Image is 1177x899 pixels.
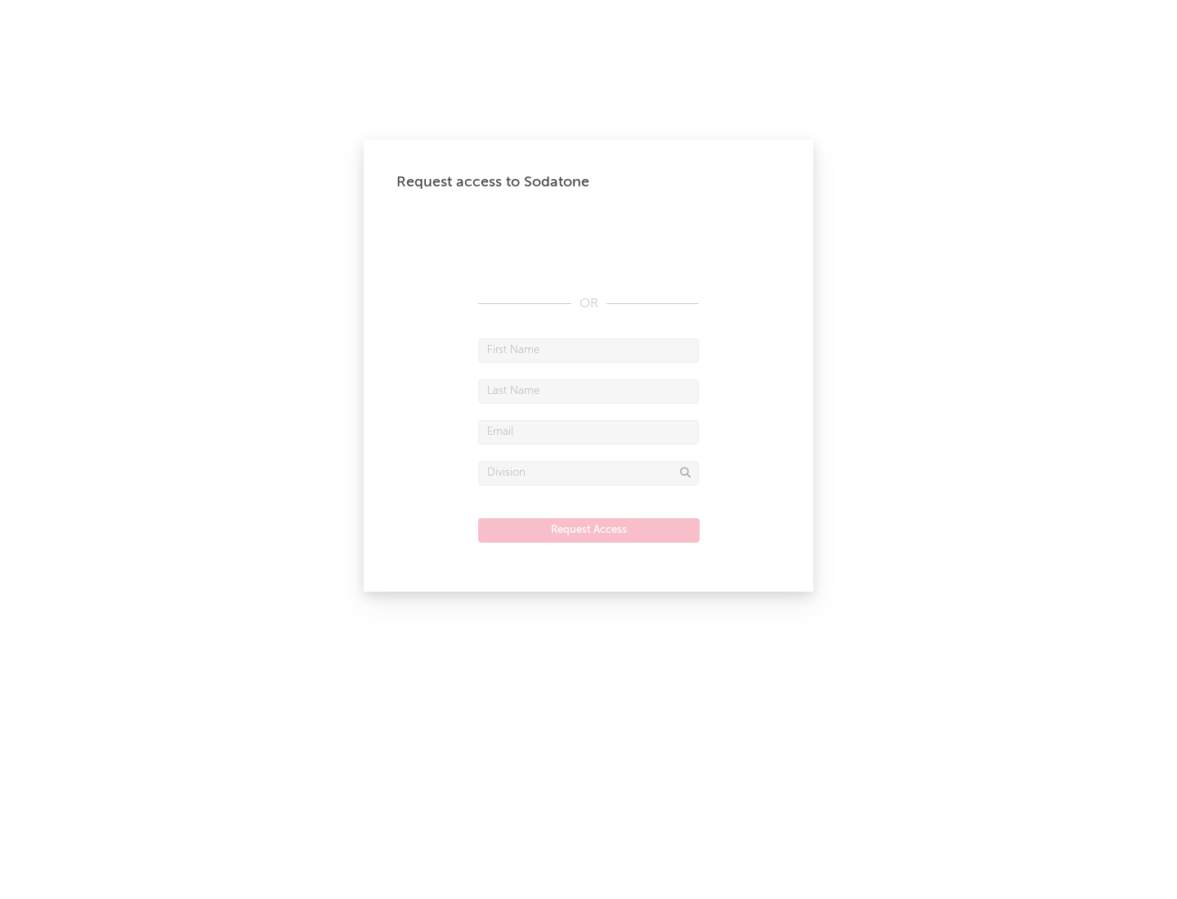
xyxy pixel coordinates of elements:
input: First Name [478,338,699,363]
input: Last Name [478,379,699,404]
div: Request access to Sodatone [396,172,781,192]
button: Request Access [478,518,700,543]
div: OR [478,294,699,314]
input: Email [478,420,699,445]
input: Division [478,461,699,485]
